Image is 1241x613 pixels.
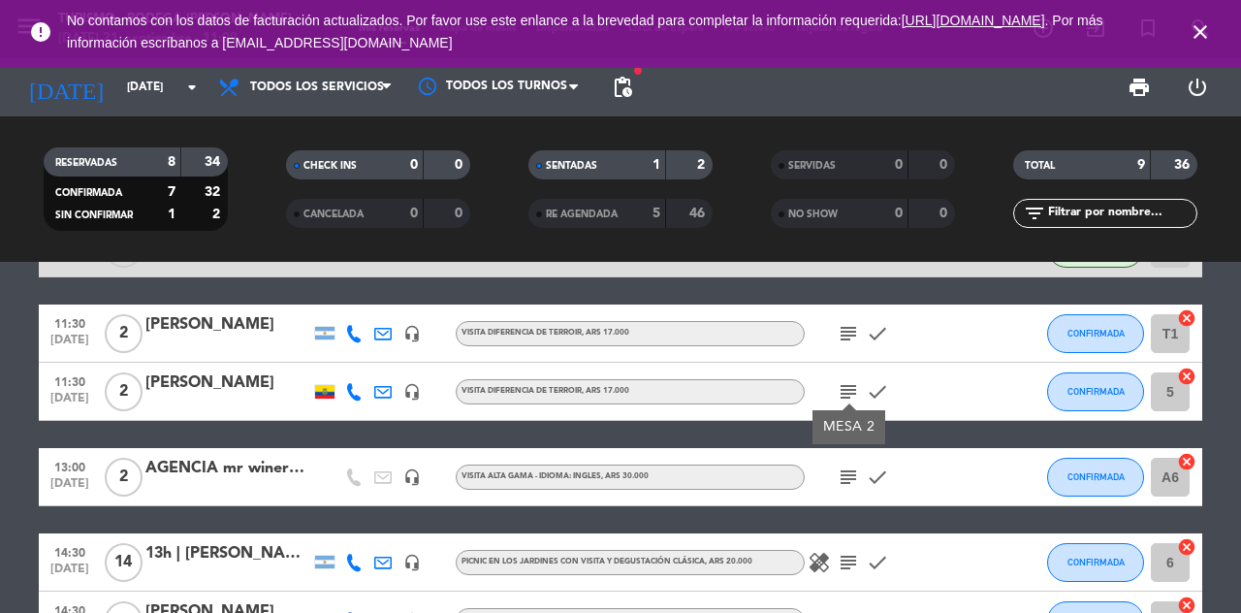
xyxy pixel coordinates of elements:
strong: 0 [939,158,951,172]
strong: 9 [1137,158,1145,172]
span: CONFIRMADA [1067,328,1125,339]
i: filter_list [1023,202,1046,225]
span: 11:30 [46,370,94,392]
span: 14 [105,543,143,582]
i: cancel [1177,367,1196,386]
span: 2 [105,372,143,411]
span: TOTAL [1025,161,1055,171]
span: CONFIRMADA [55,188,122,198]
i: power_settings_new [1186,76,1209,99]
span: , ARS 17.000 [582,329,629,337]
span: SIN CONFIRMAR [55,210,133,220]
strong: 36 [1174,158,1193,172]
div: MESA 2 [823,417,875,437]
a: . Por más información escríbanos a [EMAIL_ADDRESS][DOMAIN_NAME] [67,13,1102,50]
i: close [1189,20,1212,44]
i: cancel [1177,308,1196,328]
strong: 0 [895,158,903,172]
i: check [866,551,889,574]
i: healing [808,551,831,574]
strong: 0 [410,207,418,220]
span: CONFIRMADA [1067,386,1125,397]
i: subject [837,551,860,574]
strong: 0 [410,158,418,172]
button: CONFIRMADA [1047,458,1144,497]
strong: 1 [168,208,175,221]
strong: 1 [652,158,660,172]
span: SENTADAS [546,161,597,171]
button: CONFIRMADA [1047,314,1144,353]
i: check [866,380,889,403]
strong: 2 [697,158,709,172]
button: CONFIRMADA [1047,543,1144,582]
i: error [29,20,52,44]
span: , ARS 30.000 [601,472,649,480]
strong: 8 [168,155,175,169]
strong: 7 [168,185,175,199]
i: headset_mic [403,383,421,401]
span: 2 [105,314,143,353]
div: 13h | [PERSON_NAME] [145,541,310,566]
span: NO SHOW [788,210,838,219]
span: print [1128,76,1151,99]
i: arrow_drop_down [180,76,204,99]
i: check [866,322,889,345]
strong: 0 [455,158,466,172]
span: No contamos con los datos de facturación actualizados. Por favor use este enlance a la brevedad p... [67,13,1102,50]
span: RESERVADAS [55,158,117,168]
a: [URL][DOMAIN_NAME] [902,13,1045,28]
div: [PERSON_NAME] [145,312,310,338]
span: 11:30 [46,311,94,334]
span: PICNIC EN LOS JARDINES CON VISITA Y DEGUSTACIÓN CLÁSICA [461,558,752,565]
input: Filtrar por nombre... [1046,203,1196,224]
i: check [866,466,889,489]
i: headset_mic [403,468,421,486]
span: [DATE] [46,477,94,500]
span: RE AGENDADA [546,210,618,219]
strong: 32 [205,185,224,199]
i: [DATE] [15,66,117,109]
strong: 0 [895,207,903,220]
i: subject [837,466,860,489]
i: cancel [1177,452,1196,471]
strong: 0 [939,207,951,220]
strong: 2 [212,208,224,221]
span: [DATE] [46,392,94,414]
span: 13:00 [46,455,94,477]
span: CONFIRMADA [1067,471,1125,482]
strong: 34 [205,155,224,169]
span: CHECK INS [303,161,357,171]
strong: 0 [455,207,466,220]
span: Todos los servicios [250,81,384,94]
span: fiber_manual_record [632,65,644,77]
span: SERVIDAS [788,161,836,171]
i: headset_mic [403,554,421,571]
div: AGENCIA mr winery | [PERSON_NAME] [145,456,310,481]
span: 14:30 [46,540,94,563]
span: [DATE] [46,334,94,356]
span: , ARS 17.000 [582,387,629,395]
span: CANCELADA [303,210,364,219]
span: VISITA DIFERENCIA DE TERROIR [461,329,629,337]
span: VISITA DIFERENCIA DE TERROIR [461,387,629,395]
span: [DATE] [46,563,94,585]
i: headset_mic [403,325,421,342]
button: CONFIRMADA [1047,372,1144,411]
strong: 46 [689,207,709,220]
span: VISITA ALTA GAMA - IDIOMA: INGLES [461,472,649,480]
span: , ARS 20.000 [705,558,752,565]
div: LOG OUT [1168,58,1226,116]
i: cancel [1177,537,1196,557]
i: subject [837,322,860,345]
span: 2 [105,458,143,497]
div: [PERSON_NAME] [145,371,310,396]
i: subject [837,380,860,403]
span: CONFIRMADA [1067,557,1125,567]
strong: 5 [652,207,660,220]
span: pending_actions [611,76,634,99]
